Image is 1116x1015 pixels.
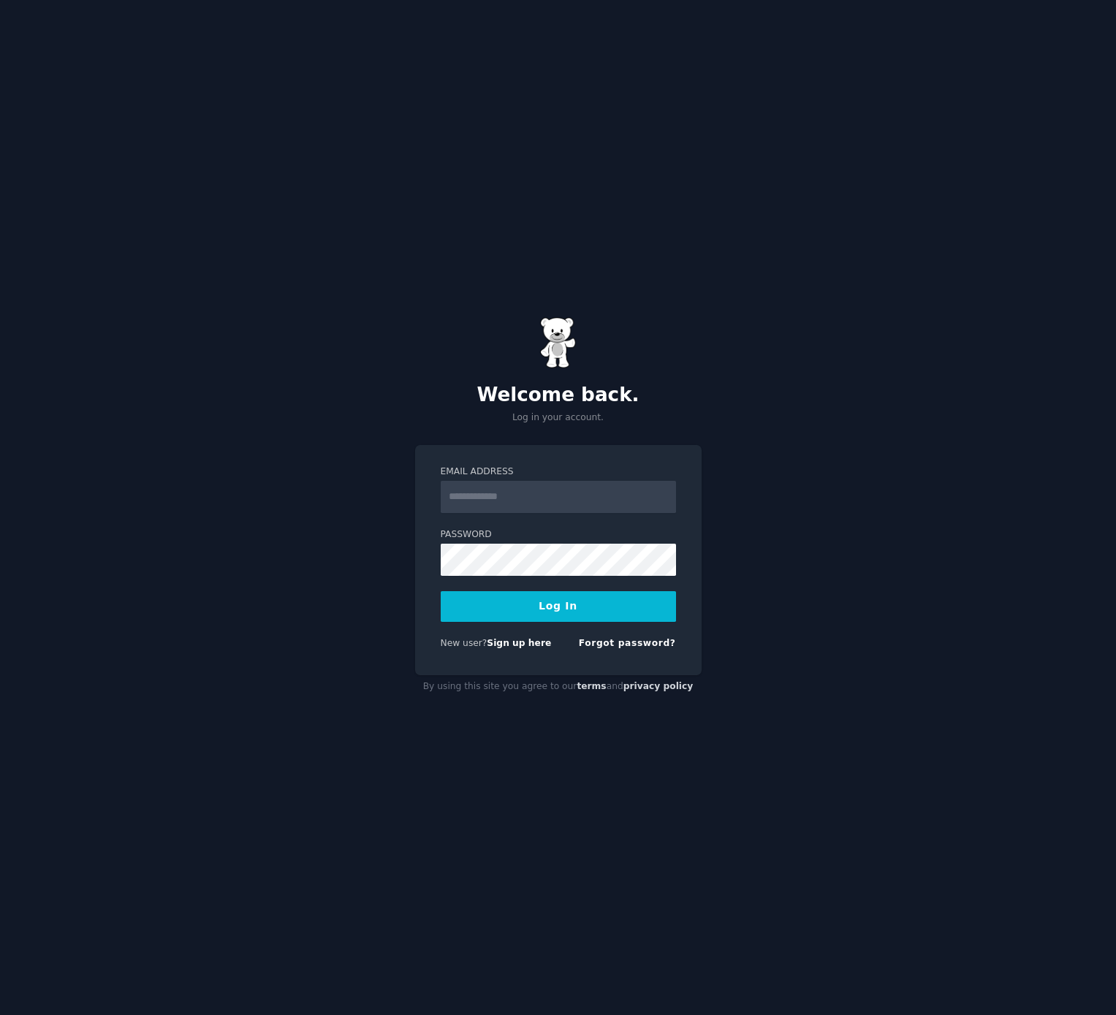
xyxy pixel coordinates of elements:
span: New user? [441,638,487,648]
a: Forgot password? [579,638,676,648]
p: Log in your account. [415,411,702,425]
a: privacy policy [623,681,694,691]
label: Email Address [441,465,676,479]
a: terms [577,681,606,691]
label: Password [441,528,676,541]
h2: Welcome back. [415,384,702,407]
div: By using this site you agree to our and [415,675,702,699]
button: Log In [441,591,676,622]
a: Sign up here [487,638,551,648]
img: Gummy Bear [540,317,577,368]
